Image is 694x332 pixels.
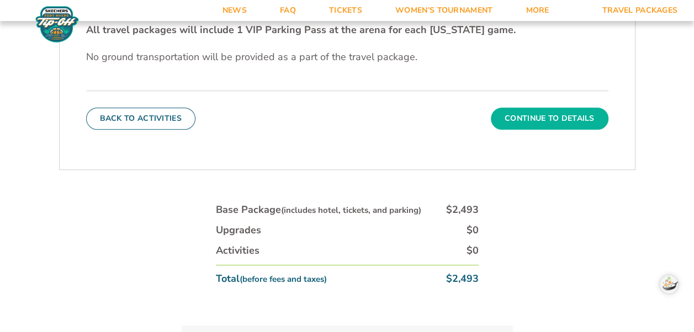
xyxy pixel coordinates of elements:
[446,272,479,286] div: $2,493
[467,244,479,258] div: $0
[240,274,327,285] small: (before fees and taxes)
[33,6,81,43] img: Fort Myers Tip-Off
[281,205,421,216] small: (includes hotel, tickets, and parking)
[86,23,516,36] strong: All travel packages will include 1 VIP Parking Pass at the arena for each [US_STATE] game.
[216,272,327,286] div: Total
[216,203,421,217] div: Base Package
[86,108,195,130] button: Back To Activities
[491,108,608,130] button: Continue To Details
[216,223,261,237] div: Upgrades
[86,50,608,64] p: No ground transportation will be provided as a part of the travel package.
[216,244,259,258] div: Activities
[446,203,479,217] div: $2,493
[467,223,479,237] div: $0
